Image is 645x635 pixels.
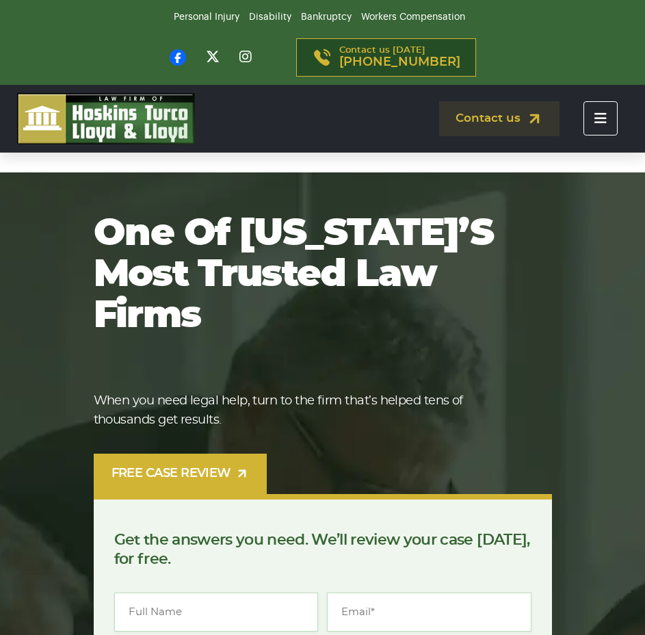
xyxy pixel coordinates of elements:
[174,12,239,22] a: Personal Injury
[361,12,465,22] a: Workers Compensation
[114,593,319,632] input: Full Name
[583,101,618,135] button: Toggle navigation
[235,467,249,480] img: arrow-up-right-light.svg
[296,38,476,77] a: Contact us [DATE][PHONE_NUMBER]
[339,46,460,69] p: Contact us [DATE]
[94,213,525,337] h1: One of [US_STATE]’s most trusted law firms
[301,12,352,22] a: Bankruptcy
[339,55,460,69] span: [PHONE_NUMBER]
[94,391,525,430] p: When you need legal help, turn to the firm that’s helped tens of thousands get results.
[114,530,531,569] p: Get the answers you need. We’ll review your case [DATE], for free.
[439,101,560,136] a: Contact us
[327,593,531,632] input: Email*
[94,454,267,494] a: FREE CASE REVIEW
[17,93,195,144] img: logo
[249,12,291,22] a: Disability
